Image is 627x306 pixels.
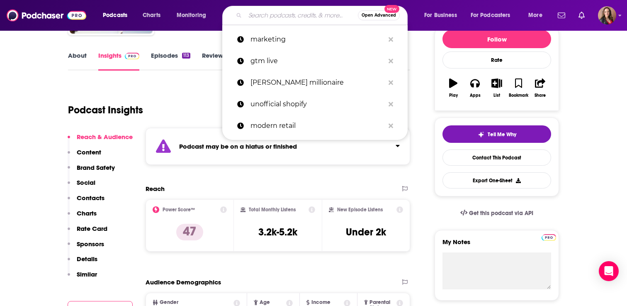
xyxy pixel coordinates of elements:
p: Social [77,179,95,186]
button: Sponsors [68,240,104,255]
strong: Podcast may be on a hiatus or finished [179,142,297,150]
p: marketing [250,29,384,50]
a: marketing [222,29,408,50]
span: Logged in as catygray [598,6,616,24]
div: 113 [182,53,190,59]
button: Reach & Audience [68,133,133,148]
button: Show profile menu [598,6,616,24]
button: Bookmark [508,73,529,103]
span: For Podcasters [471,10,510,21]
h2: Audience Demographics [146,278,221,286]
p: Charts [77,209,97,217]
a: gtm live [222,50,408,72]
a: Charts [137,9,165,22]
a: InsightsPodchaser Pro [98,51,139,71]
label: My Notes [442,238,551,252]
span: For Business [424,10,457,21]
div: Open Intercom Messenger [599,261,619,281]
button: Similar [68,270,97,286]
div: Search podcasts, credits, & more... [230,6,416,25]
h2: Reach [146,185,165,193]
div: Apps [470,93,481,98]
a: unofficial shopify [222,93,408,115]
button: open menu [465,9,522,22]
span: New [384,5,399,13]
p: modern retail [250,115,384,137]
p: Brand Safety [77,164,115,171]
p: 47 [176,224,203,240]
h1: Podcast Insights [68,104,143,116]
span: Get this podcast via API [469,210,533,217]
p: Details [77,255,97,263]
span: Charts [143,10,160,21]
button: Rate Card [68,225,107,240]
button: Content [68,148,101,164]
div: Play [449,93,458,98]
a: Show notifications dropdown [554,8,569,22]
button: Follow [442,30,551,48]
button: open menu [418,9,467,22]
div: Bookmark [509,93,528,98]
a: [PERSON_NAME] millionaire [222,72,408,93]
div: Rate [442,51,551,69]
span: Monitoring [177,10,206,21]
button: Play [442,73,464,103]
button: open menu [97,9,138,22]
span: Income [311,300,331,305]
h2: Total Monthly Listens [249,207,296,213]
a: Get this podcast via API [454,203,540,223]
button: Share [530,73,551,103]
a: About [68,51,87,71]
img: Podchaser Pro [125,53,139,59]
button: Charts [68,209,97,225]
div: List [493,93,500,98]
button: Apps [464,73,486,103]
a: Pro website [542,233,556,241]
span: Age [260,300,270,305]
p: gtm live [250,50,384,72]
button: open menu [171,9,217,22]
button: Brand Safety [68,164,115,179]
img: tell me why sparkle [478,131,484,138]
p: Content [77,148,101,156]
span: Open Advanced [362,13,396,17]
span: Podcasts [103,10,127,21]
h3: 3.2k-5.2k [258,226,297,238]
h2: New Episode Listens [337,207,383,213]
button: List [486,73,508,103]
img: User Profile [598,6,616,24]
img: Podchaser Pro [542,234,556,241]
button: Details [68,255,97,270]
button: Export One-Sheet [442,172,551,188]
button: Social [68,179,95,194]
button: Contacts [68,194,104,209]
a: Contact This Podcast [442,149,551,166]
button: Open AdvancedNew [358,10,400,20]
button: open menu [522,9,553,22]
p: unofficial shopify [250,93,384,115]
h2: Power Score™ [163,207,195,213]
p: mello millionaire [250,72,384,93]
span: Tell Me Why [488,131,516,138]
img: Podchaser - Follow, Share and Rate Podcasts [7,7,86,23]
p: Reach & Audience [77,133,133,141]
p: Contacts [77,194,104,202]
a: Reviews [202,51,226,71]
p: Similar [77,270,97,278]
section: Click to expand status details [146,128,410,165]
a: Episodes113 [151,51,190,71]
span: Gender [160,300,178,305]
p: Rate Card [77,225,107,233]
p: Sponsors [77,240,104,248]
button: tell me why sparkleTell Me Why [442,125,551,143]
a: modern retail [222,115,408,137]
span: More [528,10,542,21]
h3: Under 2k [346,226,386,238]
input: Search podcasts, credits, & more... [245,9,358,22]
div: Share [535,93,546,98]
a: Show notifications dropdown [575,8,588,22]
